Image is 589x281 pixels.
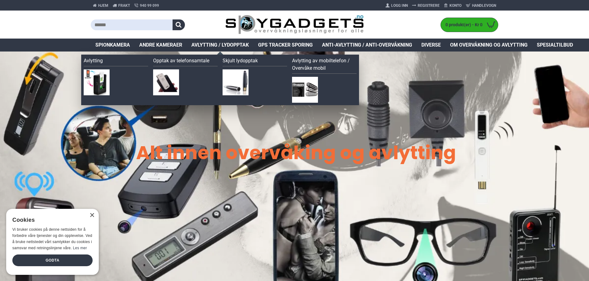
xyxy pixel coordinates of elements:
[12,227,92,250] span: Vi bruker cookies på denne nettsiden for å forbedre våre tjenester og din opplevelse. Ved å bruke...
[223,69,249,95] img: Skjult lydopptak
[532,39,578,52] a: Spesialtilbud
[417,39,445,52] a: Diverse
[139,41,182,49] span: Andre kameraer
[421,41,441,49] span: Diverse
[98,3,108,8] span: Hjem
[317,39,417,52] a: Anti-avlytting / Anti-overvåkning
[410,1,442,10] a: Registrere
[322,41,412,49] span: Anti-avlytting / Anti-overvåkning
[292,57,357,74] a: Avlytting av mobiltelefon / Overvåke mobil
[118,3,130,8] span: Frakt
[91,39,135,52] a: Spionkamera
[73,246,87,250] a: Les mer, opens a new window
[449,3,462,8] span: Konto
[391,3,408,8] span: Logg Inn
[383,1,410,10] a: Logg Inn
[441,22,484,28] span: 0 produkt(er) - Kr 0
[140,3,159,8] span: 940 99 099
[445,39,532,52] a: Om overvåkning og avlytting
[191,41,249,49] span: Avlytting / Lydopptak
[450,41,528,49] span: Om overvåkning og avlytting
[84,69,110,95] img: Avlytting
[253,39,317,52] a: GPS Tracker Sporing
[223,57,287,66] a: Skjult lydopptak
[441,18,498,32] a: 0 produkt(er) - Kr 0
[537,41,573,49] span: Spesialtilbud
[225,15,364,35] img: SpyGadgets.no
[258,41,313,49] span: GPS Tracker Sporing
[153,69,179,95] img: Opptak av telefonsamtale
[418,3,440,8] span: Registrere
[84,57,148,66] a: Avlytting
[472,3,496,8] span: Handlevogn
[153,57,218,66] a: Opptak av telefonsamtale
[135,39,187,52] a: Andre kameraer
[442,1,464,10] a: Konto
[187,39,253,52] a: Avlytting / Lydopptak
[90,213,94,218] div: Close
[95,41,130,49] span: Spionkamera
[12,213,89,227] div: Cookies
[12,254,93,266] div: Godta
[292,77,318,103] img: Avlytting av mobiltelefon / Overvåke mobil
[464,1,498,10] a: Handlevogn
